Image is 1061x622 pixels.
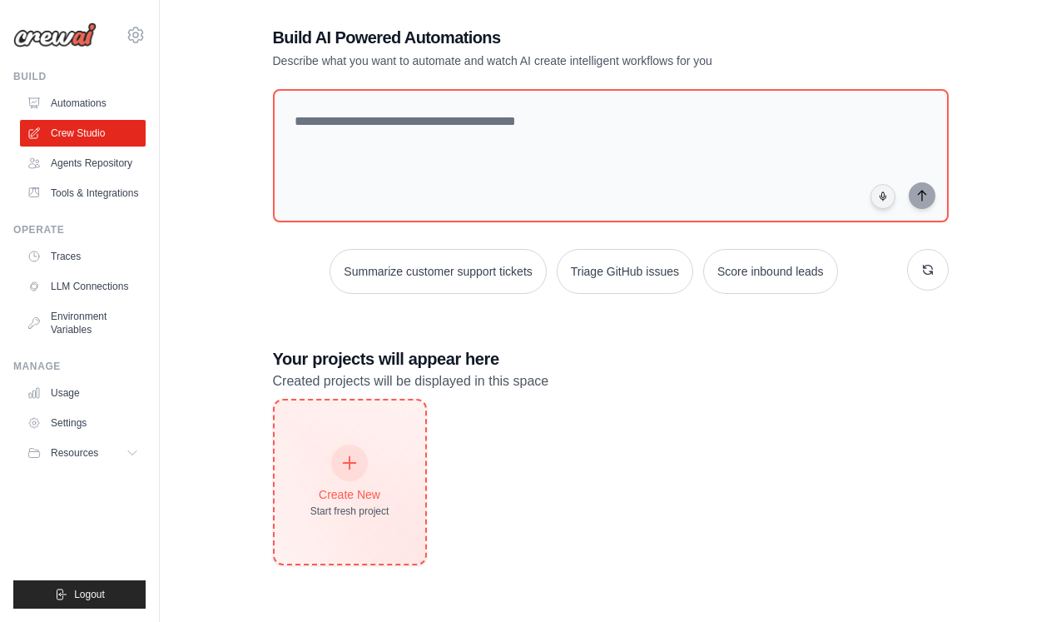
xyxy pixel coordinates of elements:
div: Create New [310,486,389,503]
div: Build [13,70,146,83]
a: Usage [20,380,146,406]
a: Environment Variables [20,303,146,343]
a: LLM Connections [20,273,146,300]
div: Start fresh project [310,505,389,518]
button: Score inbound leads [703,249,838,294]
button: Click to speak your automation idea [870,184,895,209]
button: Resources [20,440,146,466]
div: Manage [13,360,146,373]
img: Logo [13,22,97,47]
a: Crew Studio [20,120,146,147]
h1: Build AI Powered Automations [273,26,832,49]
span: Logout [74,588,105,601]
button: Get new suggestions [907,249,949,291]
a: Automations [20,90,146,117]
a: Settings [20,410,146,436]
button: Summarize customer support tickets [330,249,546,294]
span: Resources [51,446,98,460]
p: Created projects will be displayed in this space [273,371,949,392]
a: Agents Repository [20,150,146,177]
a: Tools & Integrations [20,180,146,207]
h3: Your projects will appear here [273,347,949,371]
div: Operate [13,223,146,236]
a: Traces [20,243,146,270]
button: Triage GitHub issues [557,249,693,294]
p: Describe what you want to automate and watch AI create intelligent workflows for you [273,52,832,69]
button: Logout [13,580,146,609]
